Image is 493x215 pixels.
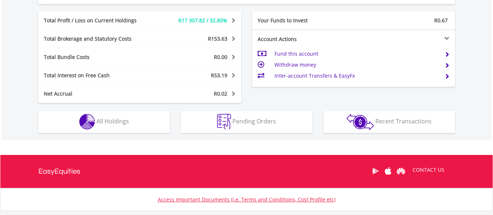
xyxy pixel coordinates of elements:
img: transactions-zar-wht.png [346,114,374,130]
td: Withdraw money [274,59,439,70]
span: R53.19 [211,72,227,79]
div: Total Brokerage and Statutory Costs [38,35,157,42]
span: R0.00 [214,53,227,60]
div: Total Bundle Costs [38,53,157,61]
a: Google Play [369,160,382,182]
div: Total Profit / Loss on Current Holdings [38,17,157,24]
span: R17 307.82 / 32.85% [178,17,227,24]
div: Account Actions [252,36,354,43]
button: All Holdings [38,111,170,133]
span: Pending Orders [232,117,276,125]
a: Huawei [395,160,407,182]
span: R0.67 [434,17,448,24]
a: EasyEquities [38,155,80,188]
span: All Holdings [96,117,129,125]
img: holdings-wht.png [79,114,95,130]
td: Fund this account [274,48,439,59]
a: Access Important Documents (i.e. Terms and Conditions, Cost Profile etc) [158,196,335,203]
span: Recent Transactions [375,117,432,125]
span: R153.63 [208,35,227,42]
button: Recent Transactions [323,111,455,133]
span: R0.02 [214,90,227,97]
a: CONTACT US [407,160,450,180]
div: Net Accrual [38,90,157,97]
button: Pending Orders [181,111,312,133]
td: Inter-account Transfers & EasyFx [274,70,439,81]
img: pending_instructions-wht.png [217,114,231,130]
div: Total Interest on Free Cash [38,72,157,79]
a: Apple [382,160,395,182]
div: Your Funds to Invest [252,17,354,24]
